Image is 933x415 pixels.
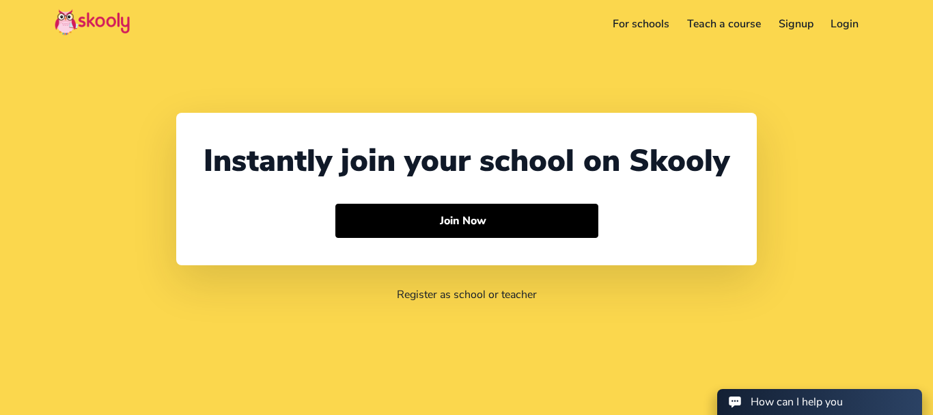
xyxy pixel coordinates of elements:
img: Skooly [55,9,130,36]
a: Login [822,13,867,35]
a: For schools [604,13,679,35]
div: Instantly join your school on Skooly [204,140,729,182]
a: Register as school or teacher [397,287,537,302]
button: Join Now [335,204,598,238]
a: Teach a course [678,13,770,35]
a: Signup [770,13,822,35]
